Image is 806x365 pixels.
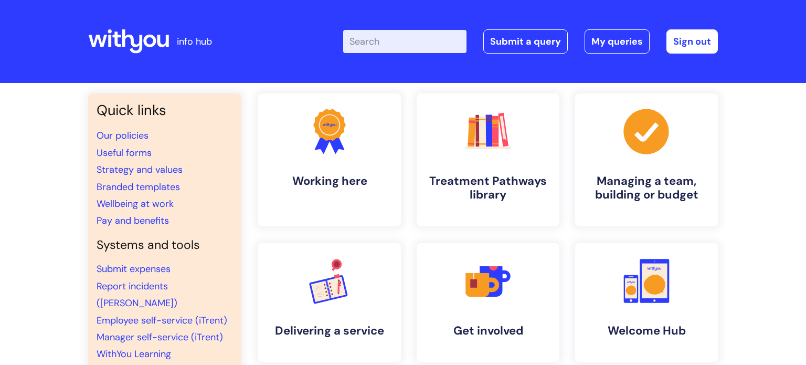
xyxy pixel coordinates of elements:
a: Useful forms [97,147,152,159]
h4: Get involved [425,324,551,338]
a: WithYou Learning [97,348,171,360]
h4: Systems and tools [97,238,233,253]
a: Welcome Hub [575,243,718,362]
a: Submit expenses [97,263,171,275]
p: info hub [177,33,212,50]
h4: Delivering a service [267,324,393,338]
a: Pay and benefits [97,214,169,227]
div: | - [343,29,718,54]
input: Search [343,30,466,53]
a: Our policies [97,129,149,142]
a: Wellbeing at work [97,197,174,210]
h4: Welcome Hub [584,324,709,338]
h4: Working here [267,174,393,188]
a: Branded templates [97,181,180,193]
a: Delivering a service [258,243,401,362]
a: Employee self-service (iTrent) [97,314,227,327]
h4: Managing a team, building or budget [584,174,709,202]
a: Working here [258,93,401,226]
h3: Quick links [97,102,233,119]
h4: Treatment Pathways library [425,174,551,202]
a: Get involved [417,243,559,362]
a: My queries [585,29,650,54]
a: Strategy and values [97,163,183,176]
a: Report incidents ([PERSON_NAME]) [97,280,177,309]
a: Sign out [666,29,718,54]
a: Managing a team, building or budget [575,93,718,226]
a: Submit a query [483,29,568,54]
a: Treatment Pathways library [417,93,559,226]
a: Manager self-service (iTrent) [97,331,223,343]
